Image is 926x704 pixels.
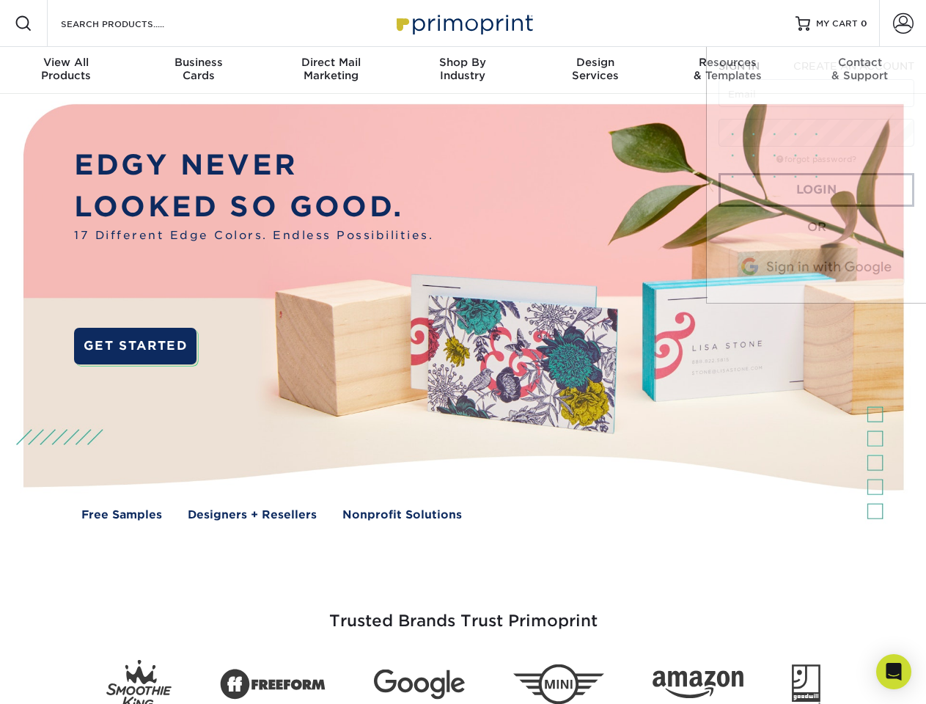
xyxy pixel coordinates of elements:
a: Resources& Templates [661,47,793,94]
span: Business [132,56,264,69]
a: Direct MailMarketing [265,47,397,94]
span: CREATE AN ACCOUNT [793,60,914,72]
h3: Trusted Brands Trust Primoprint [34,576,892,648]
div: OR [719,219,914,236]
div: Cards [132,56,264,82]
div: & Templates [661,56,793,82]
a: Login [719,173,914,207]
img: Goodwill [792,664,820,704]
div: Services [529,56,661,82]
img: Amazon [653,671,743,699]
span: 0 [861,18,867,29]
div: Marketing [265,56,397,82]
span: MY CART [816,18,858,30]
a: DesignServices [529,47,661,94]
span: Shop By [397,56,529,69]
span: Resources [661,56,793,69]
span: SIGN IN [719,60,760,72]
iframe: Google Customer Reviews [4,659,125,699]
span: Design [529,56,661,69]
a: Nonprofit Solutions [342,507,462,524]
a: GET STARTED [74,328,196,364]
input: SEARCH PRODUCTS..... [59,15,202,32]
span: 17 Different Edge Colors. Endless Possibilities. [74,227,433,244]
a: BusinessCards [132,47,264,94]
span: Direct Mail [265,56,397,69]
div: Open Intercom Messenger [876,654,911,689]
p: LOOKED SO GOOD. [74,186,433,228]
a: Free Samples [81,507,162,524]
a: Shop ByIndustry [397,47,529,94]
input: Email [719,79,914,107]
div: Industry [397,56,529,82]
img: Primoprint [390,7,537,39]
p: EDGY NEVER [74,144,433,186]
a: forgot password? [776,155,856,164]
img: Google [374,670,465,700]
a: Designers + Resellers [188,507,317,524]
